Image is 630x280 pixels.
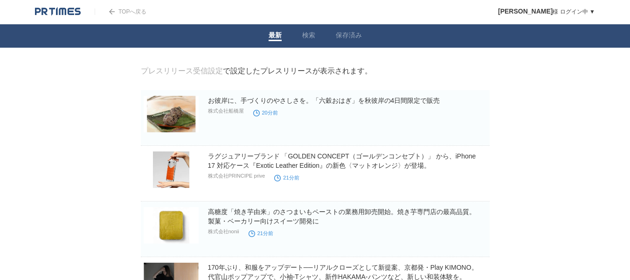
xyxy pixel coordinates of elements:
p: 株式会社PRINCIPE prive [208,172,265,179]
a: お彼岸に、手づくりのやさしさを。「六穀おはぎ」を秋彼岸の4日間限定で販売 [208,97,440,104]
span: [PERSON_NAME] [498,7,553,15]
a: [PERSON_NAME]様 ログイン中 ▼ [498,8,595,15]
img: arrow.png [109,9,115,14]
img: logo.png [35,7,81,16]
img: お彼岸に、手づくりのやさしさを。「六穀おはぎ」を秋彼岸の4日間限定で販売 [144,96,199,132]
img: ラグジュアリーブランド 「GOLDEN CONCEPT（ゴールデンコンセプト）」 から、iPhone 17 対応ケース『Exotic Leather Edition』の新色〈マットオレンジ〉が登場。 [144,151,199,188]
img: 高糖度「焼き芋由来」のさつまいもペーストの業務用卸売開始。焼き芋専門店の最高品質。製菓・ベーカリー向けスイーツ開発に [144,207,199,244]
div: で設定したプレスリリースが表示されます。 [141,66,372,76]
a: TOPへ戻る [95,8,146,15]
a: 高糖度「焼き芋由来」のさつまいもペーストの業務用卸売開始。焼き芋専門店の最高品質。製菓・ベーカリー向けスイーツ開発に [208,208,476,225]
a: 最新 [269,31,282,41]
time: 21分前 [249,230,273,236]
p: 株式会社船橋屋 [208,108,244,115]
time: 20分前 [253,110,278,115]
time: 21分前 [274,175,299,180]
a: 検索 [302,31,315,41]
a: 保存済み [336,31,362,41]
a: ラグジュアリーブランド 「GOLDEN CONCEPT（ゴールデンコンセプト）」 から、iPhone 17 対応ケース『Exotic Leather Edition』の新色〈マットオレンジ〉が登場。 [208,152,476,169]
p: 株式会社nonii [208,228,239,235]
a: プレスリリース受信設定 [141,67,223,75]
